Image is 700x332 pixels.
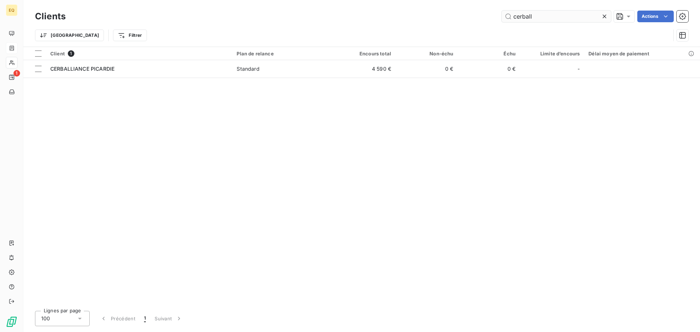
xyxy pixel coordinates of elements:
[675,307,693,325] iframe: Intercom live chat
[41,315,50,322] span: 100
[35,30,104,41] button: [GEOGRAPHIC_DATA]
[338,51,391,56] div: Encours total
[150,311,187,326] button: Suivant
[334,60,396,78] td: 4 590 €
[144,315,146,322] span: 1
[50,51,65,56] span: Client
[400,51,453,56] div: Non-échu
[113,30,147,41] button: Filtrer
[577,65,580,73] span: -
[396,60,458,78] td: 0 €
[140,311,150,326] button: 1
[237,51,329,56] div: Plan de relance
[237,65,259,73] div: Standard
[13,70,20,77] span: 1
[588,51,696,56] div: Délai moyen de paiement
[524,51,580,56] div: Limite d’encours
[502,11,611,22] input: Rechercher
[96,311,140,326] button: Précédent
[462,51,515,56] div: Échu
[68,50,74,57] span: 1
[6,4,17,16] div: EQ
[6,316,17,328] img: Logo LeanPay
[637,11,674,22] button: Actions
[35,10,66,23] h3: Clients
[458,60,520,78] td: 0 €
[50,66,114,72] span: CERBALLIANCE PICARDIE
